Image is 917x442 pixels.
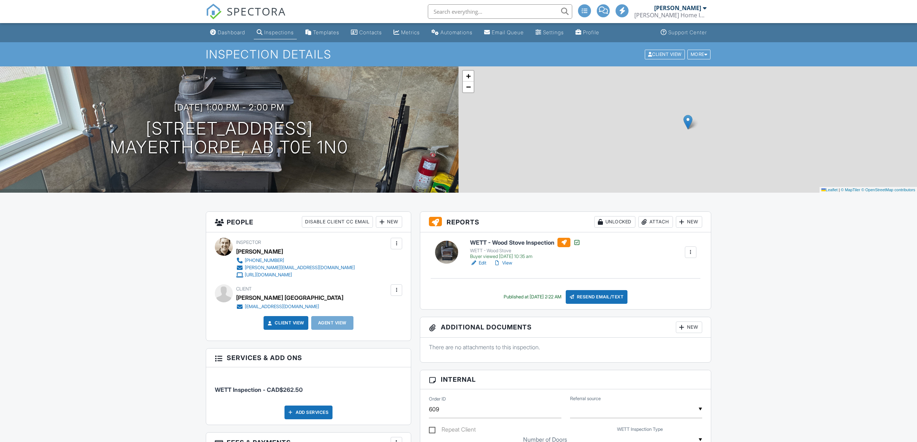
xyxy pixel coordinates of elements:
span: WETT Inspection - CAD$262.50 [215,386,303,393]
label: Repeat Client [429,426,476,435]
a: Automations (Advanced) [429,26,475,39]
h3: [DATE] 1:00 pm - 2:00 pm [174,102,284,112]
label: Order ID [429,396,446,402]
div: Add Services [284,406,333,419]
div: [URL][DOMAIN_NAME] [245,272,292,278]
h3: Reports [420,212,711,232]
div: Dashboard [218,29,245,35]
div: Client View [645,49,685,59]
a: Contacts [348,26,385,39]
div: Profile [583,29,599,35]
a: SPECTORA [206,10,286,25]
div: New [676,216,702,228]
a: Client View [266,319,304,327]
div: [PERSON_NAME] [654,4,701,12]
img: The Best Home Inspection Software - Spectora [206,4,222,19]
h3: Services & Add ons [206,349,411,367]
div: New [376,216,402,228]
a: Metrics [391,26,423,39]
span: + [466,71,471,80]
a: [URL][DOMAIN_NAME] [236,271,355,279]
div: Email Queue [492,29,524,35]
div: [PERSON_NAME] [236,246,283,257]
div: Published at [DATE] 2:22 AM [504,294,561,300]
span: SPECTORA [227,4,286,19]
div: [PERSON_NAME][EMAIL_ADDRESS][DOMAIN_NAME] [245,265,355,271]
div: Buyer viewed [DATE] 10:35 am [470,254,581,259]
a: Templates [303,26,342,39]
a: © MapTiler [841,188,860,192]
h1: [STREET_ADDRESS] Mayerthorpe, AB T0E 1N0 [110,119,348,157]
a: Leaflet [821,188,838,192]
p: There are no attachments to this inspection. [429,343,702,351]
li: Service: WETT Inspection [215,373,402,399]
label: WETT Inspection Type [617,426,663,433]
div: Settings [543,29,564,35]
a: Company Profile [573,26,602,39]
a: Edit [470,259,486,267]
a: WETT - Wood Stove Inspection WETT - Wood Stove Buyer viewed [DATE] 10:35 am [470,238,581,259]
a: Zoom in [463,71,474,82]
div: More [687,49,711,59]
a: Dashboard [207,26,248,39]
input: Search everything... [428,4,572,19]
span: Inspector [236,240,261,245]
h6: WETT - Wood Stove Inspection [470,238,581,247]
a: [PERSON_NAME][EMAIL_ADDRESS][DOMAIN_NAME] [236,264,355,271]
h3: Additional Documents [420,317,711,338]
div: New [676,321,702,333]
div: Templates [313,29,339,35]
a: Inspections [254,26,297,39]
div: Disable Client CC Email [302,216,373,228]
a: © OpenStreetMap contributors [861,188,915,192]
img: Marker [683,115,692,130]
h1: Inspection Details [206,48,711,61]
div: Harris Home Inspections [634,12,707,19]
a: [PHONE_NUMBER] [236,257,355,264]
span: Client [236,286,252,292]
span: − [466,82,471,91]
a: View [494,259,512,267]
h3: Internal [420,370,711,389]
div: Inspections [264,29,294,35]
div: [EMAIL_ADDRESS][DOMAIN_NAME] [245,304,319,310]
div: WETT - Wood Stove [470,248,581,254]
label: Referral source [570,395,601,402]
div: Support Center [668,29,707,35]
h3: People [206,212,411,232]
div: [PERSON_NAME] [GEOGRAPHIC_DATA] [236,292,343,303]
div: Metrics [401,29,420,35]
div: Resend Email/Text [566,290,628,304]
div: Contacts [359,29,382,35]
a: Email Queue [481,26,527,39]
div: [PHONE_NUMBER] [245,258,284,263]
span: | [839,188,840,192]
div: Automations [440,29,473,35]
a: Settings [533,26,567,39]
a: Client View [644,51,687,57]
div: Unlocked [594,216,635,228]
a: [EMAIL_ADDRESS][DOMAIN_NAME] [236,303,338,310]
div: Attach [638,216,673,228]
a: Support Center [658,26,710,39]
a: Zoom out [463,82,474,92]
